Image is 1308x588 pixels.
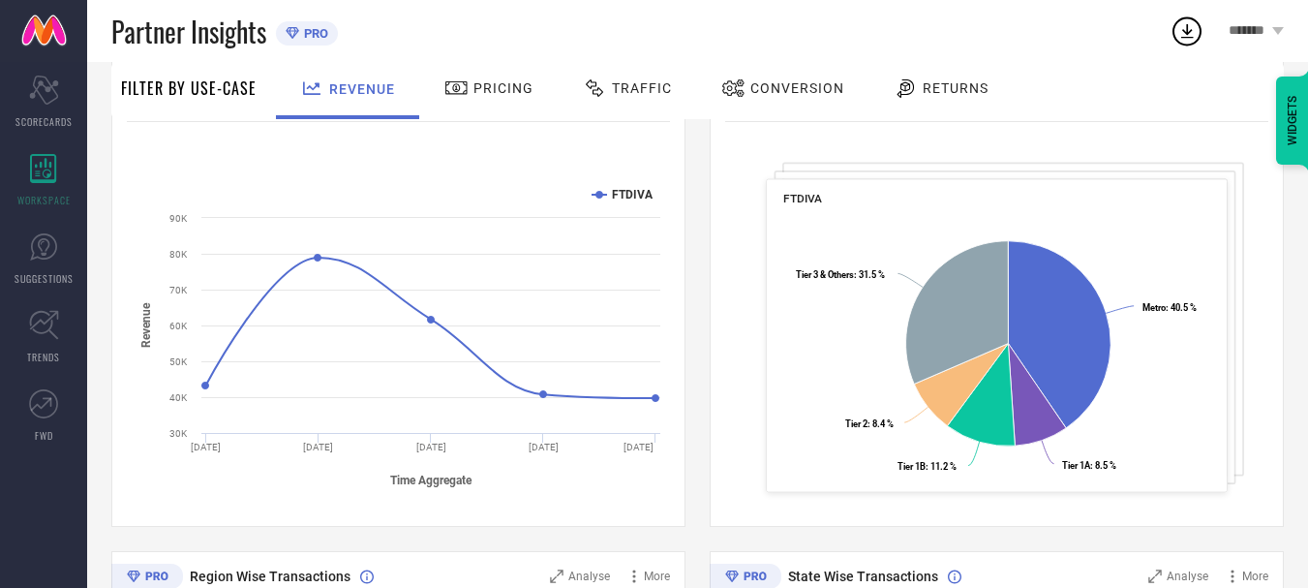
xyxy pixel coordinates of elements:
span: Revenue [329,81,395,97]
span: More [1242,570,1268,583]
text: 70K [169,285,188,295]
span: Returns [923,80,989,96]
text: [DATE] [191,442,221,452]
div: Open download list [1170,14,1204,48]
text: 60K [169,321,188,331]
span: PRO [299,26,328,41]
span: Traffic [612,80,672,96]
span: Partner Insights [111,12,266,51]
text: [DATE] [303,442,333,452]
span: Conversion [750,80,844,96]
text: 50K [169,356,188,367]
tspan: Tier 3 & Others [796,269,854,280]
text: [DATE] [624,442,654,452]
text: : 8.5 % [1062,460,1116,471]
span: WORKSPACE [17,193,71,207]
span: Analyse [568,570,610,583]
text: [DATE] [416,442,446,452]
span: SUGGESTIONS [15,271,74,286]
text: 40K [169,392,188,403]
span: FTDIVA [783,192,822,205]
span: Pricing [473,80,533,96]
text: : 31.5 % [796,269,885,280]
span: Filter By Use-Case [121,77,257,100]
tspan: Revenue [139,302,153,348]
span: More [644,570,670,583]
text: FTDIVA [612,188,654,201]
text: [DATE] [529,442,559,452]
tspan: Metro [1142,302,1166,313]
span: Region Wise Transactions [190,569,350,584]
svg: Zoom [550,570,563,583]
text: 90K [169,213,188,224]
text: : 40.5 % [1142,302,1197,313]
span: TRENDS [27,350,60,364]
tspan: Tier 2 [845,418,867,429]
span: SCORECARDS [15,114,73,129]
span: Analyse [1167,570,1208,583]
text: : 8.4 % [845,418,894,429]
tspan: Tier 1A [1062,460,1091,471]
text: : 11.2 % [897,461,957,472]
span: State Wise Transactions [788,569,938,584]
tspan: Time Aggregate [390,474,472,487]
span: FWD [35,428,53,443]
text: 30K [169,428,188,439]
svg: Zoom [1148,570,1162,583]
tspan: Tier 1B [897,461,926,472]
text: 80K [169,249,188,260]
